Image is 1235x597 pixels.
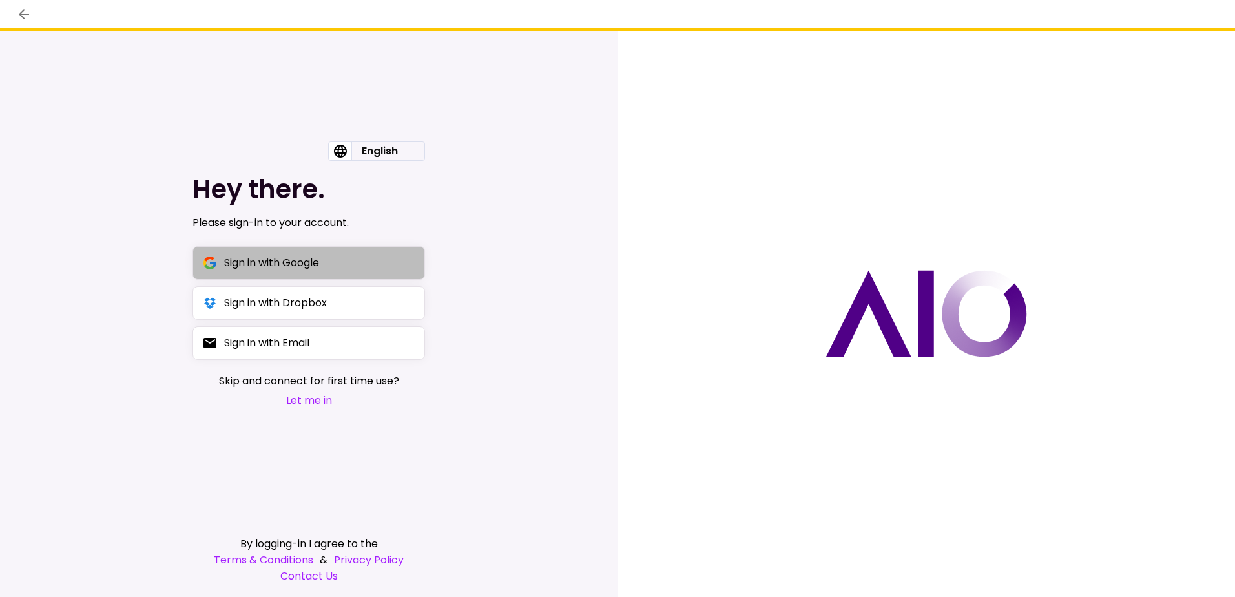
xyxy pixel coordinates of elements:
[224,335,309,351] div: Sign in with Email
[192,536,425,552] div: By logging-in I agree to the
[192,215,425,231] div: Please sign-in to your account.
[192,174,425,205] h1: Hey there.
[192,246,425,280] button: Sign in with Google
[219,373,399,389] span: Skip and connect for first time use?
[214,552,313,568] a: Terms & Conditions
[192,568,425,584] a: Contact Us
[13,3,35,25] button: back
[192,286,425,320] button: Sign in with Dropbox
[351,142,408,160] div: English
[224,295,327,311] div: Sign in with Dropbox
[334,552,404,568] a: Privacy Policy
[825,270,1027,357] img: AIO logo
[192,326,425,360] button: Sign in with Email
[192,552,425,568] div: &
[219,392,399,408] button: Let me in
[224,255,319,271] div: Sign in with Google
